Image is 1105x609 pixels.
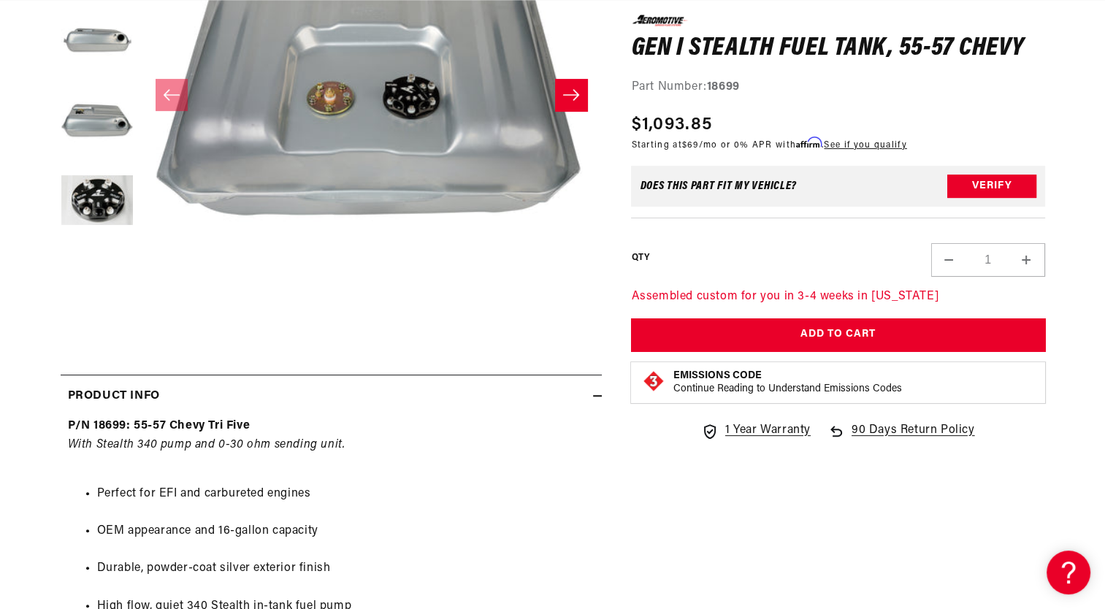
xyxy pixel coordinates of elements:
[631,78,1045,97] div: Part Number:
[673,369,901,395] button: Emissions CodeContinue Reading to Understand Emissions Codes
[61,85,134,158] button: Load image 4 in gallery view
[631,252,649,264] label: QTY
[61,166,134,239] button: Load image 5 in gallery view
[631,288,1045,307] p: Assembled custom for you in 3-4 weeks in [US_STATE]
[631,37,1045,60] h1: Gen I Stealth Fuel Tank, 55-57 Chevy
[61,375,602,418] summary: Product Info
[796,137,822,148] span: Affirm
[640,180,797,192] div: Does This part fit My vehicle?
[701,421,810,440] a: 1 Year Warranty
[631,318,1045,351] button: Add to Cart
[827,421,974,454] a: 90 Days Return Policy
[724,421,810,440] span: 1 Year Warranty
[97,522,594,541] li: OEM appearance and 16-gallon capacity
[706,81,739,93] strong: 18699
[631,137,906,151] p: Starting at /mo or 0% APR with .
[673,382,901,395] p: Continue Reading to Understand Emissions Codes
[681,140,698,149] span: $69
[68,420,251,432] strong: P/N 18699: 55-57 Chevy Tri Five
[631,111,712,137] span: $1,093.85
[68,439,345,451] em: With Stealth 340 pump and 0-30 ohm sending unit.
[97,485,594,504] li: Perfect for EFI and carbureted engines
[555,79,587,111] button: Slide right
[156,79,188,111] button: Slide left
[642,369,665,392] img: Emissions code
[824,140,906,149] a: See if you qualify - Learn more about Affirm Financing (opens in modal)
[97,559,594,578] li: Durable, powder-coat silver exterior finish
[851,421,974,454] span: 90 Days Return Policy
[68,387,160,406] h2: Product Info
[673,369,761,380] strong: Emissions Code
[61,5,134,78] button: Load image 3 in gallery view
[947,175,1036,198] button: Verify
